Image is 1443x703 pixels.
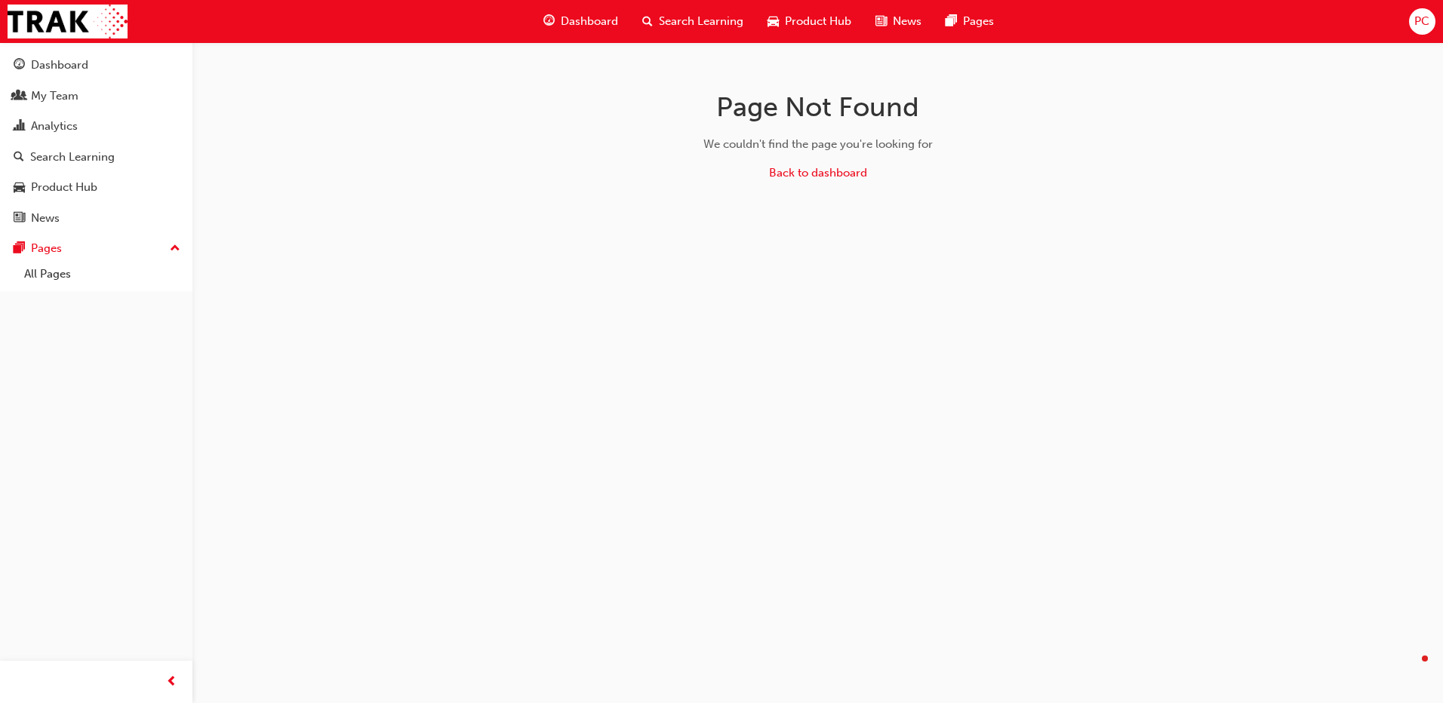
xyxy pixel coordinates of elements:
span: Dashboard [561,13,618,30]
div: News [31,210,60,227]
div: Product Hub [31,179,97,196]
a: Dashboard [6,51,186,79]
span: up-icon [170,239,180,259]
div: We couldn't find the page you're looking for [579,136,1057,153]
a: News [6,204,186,232]
div: Dashboard [31,57,88,74]
a: Search Learning [6,143,186,171]
a: news-iconNews [863,6,934,37]
a: My Team [6,82,186,110]
a: car-iconProduct Hub [755,6,863,37]
a: Analytics [6,112,186,140]
a: Back to dashboard [769,166,867,180]
a: All Pages [18,262,186,286]
span: search-icon [642,12,653,31]
span: chart-icon [14,120,25,134]
span: pages-icon [946,12,957,31]
span: Pages [963,13,994,30]
span: pages-icon [14,242,25,256]
span: search-icon [14,151,24,164]
span: news-icon [14,212,25,226]
button: DashboardMy TeamAnalyticsSearch LearningProduct HubNews [6,48,186,235]
div: Pages [31,240,62,257]
button: Pages [6,235,186,262]
h1: Page Not Found [579,91,1057,124]
span: News [893,13,921,30]
span: news-icon [875,12,887,31]
a: pages-iconPages [934,6,1006,37]
div: My Team [31,87,78,105]
a: Product Hub [6,173,186,201]
span: car-icon [14,181,25,195]
div: Search Learning [30,149,115,166]
a: search-iconSearch Learning [630,6,755,37]
span: Search Learning [659,13,743,30]
span: Product Hub [785,13,851,30]
span: prev-icon [166,673,177,692]
iframe: Intercom live chat [1392,652,1428,688]
button: PC [1409,8,1435,35]
span: guage-icon [543,12,555,31]
span: people-icon [14,90,25,103]
span: car-icon [768,12,779,31]
img: Trak [8,5,128,38]
a: guage-iconDashboard [531,6,630,37]
span: PC [1414,13,1429,30]
div: Analytics [31,118,78,135]
span: guage-icon [14,59,25,72]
